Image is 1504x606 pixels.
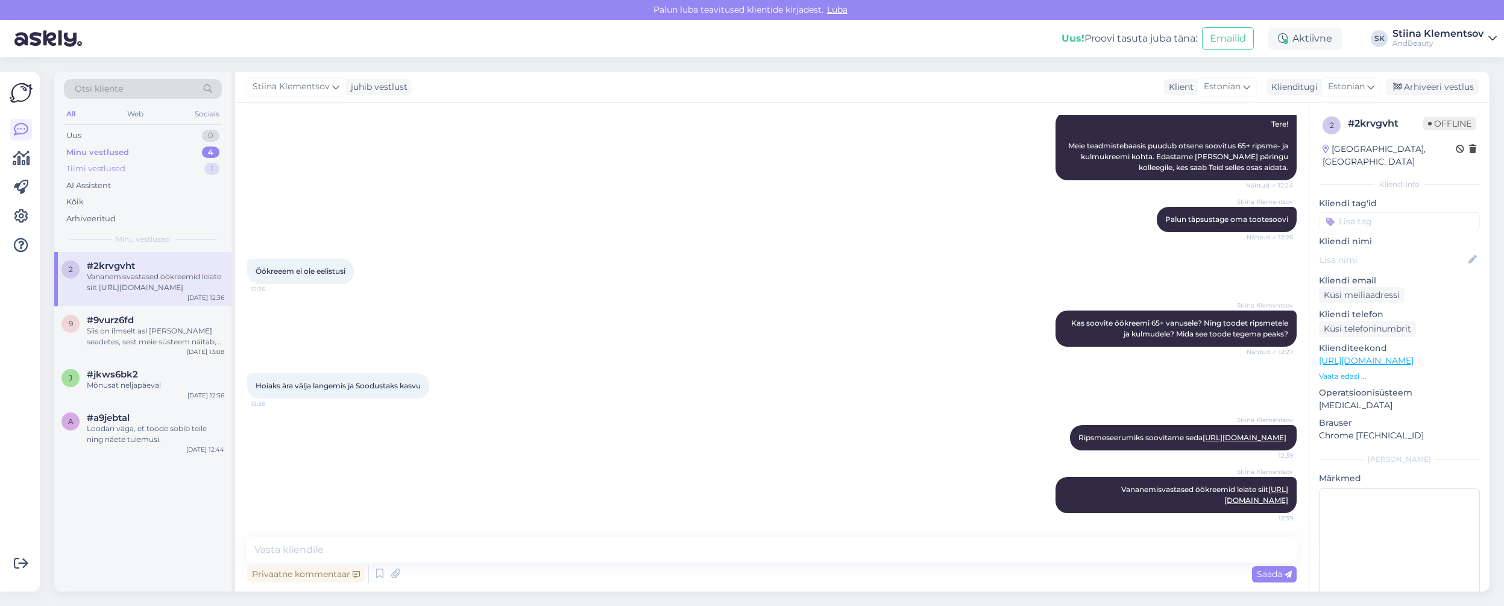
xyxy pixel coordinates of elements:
span: Otsi kliente [75,83,123,95]
a: [URL][DOMAIN_NAME] [1203,433,1286,442]
div: Siis on ilmselt asi [PERSON_NAME] seadetes, sest meie süsteem näitab, et kirjad on teile välja sa... [87,326,224,347]
div: [DATE] 12:36 [187,293,224,302]
input: Lisa tag [1319,212,1480,230]
span: Estonian [1328,80,1365,93]
div: Kliendi info [1319,179,1480,190]
div: 1 [204,163,219,175]
div: SK [1371,30,1388,47]
div: 0 [202,130,219,142]
span: Stiina Klementsov [1237,415,1293,425]
span: 12:26 [251,285,296,294]
span: 2 [69,265,73,274]
span: a [68,417,74,426]
p: Kliendi nimi [1319,235,1480,248]
div: Proovi tasuta juba täna: [1062,31,1197,46]
span: #9vurz6fd [87,315,134,326]
div: Klient [1164,81,1194,93]
span: Offline [1423,117,1476,130]
button: Emailid [1202,27,1254,50]
div: Web [125,106,146,122]
div: Aktiivne [1268,28,1342,49]
span: Ripsmeseerumiks soovitame seda [1078,433,1288,442]
p: Operatsioonisüsteem [1319,387,1480,399]
span: Minu vestlused [116,234,170,245]
p: Klienditeekond [1319,342,1480,355]
p: Kliendi telefon [1319,308,1480,321]
span: #a9jebtal [87,412,130,423]
span: #jkws6bk2 [87,369,138,380]
span: j [69,373,72,382]
div: [GEOGRAPHIC_DATA], [GEOGRAPHIC_DATA] [1323,143,1456,168]
div: Uus [66,130,81,142]
a: [URL][DOMAIN_NAME] [1319,355,1414,366]
span: Kas soovite öökreemi 65+ vanusele? Ning toodet ripsmetele ja kulmudele? Mida see toode tegema peaks? [1071,318,1290,338]
div: Tiimi vestlused [66,163,125,175]
span: 9 [69,319,73,328]
p: Märkmed [1319,472,1480,485]
p: Brauser [1319,417,1480,429]
span: Nähtud ✓ 12:27 [1247,347,1293,356]
div: [PERSON_NAME] [1319,454,1480,465]
span: Luba [823,4,851,15]
div: Stiina Klementsov [1392,29,1484,39]
b: Uus! [1062,33,1084,44]
div: Arhiveeritud [66,213,116,225]
div: Privaatne kommentaar [247,566,365,582]
div: juhib vestlust [346,81,407,93]
span: Öökreeem ei ole eelistusi [256,267,345,276]
span: Stiina Klementsov [1237,467,1293,476]
div: Kõik [66,196,84,208]
p: [MEDICAL_DATA] [1319,399,1480,412]
p: Kliendi tag'id [1319,197,1480,210]
span: 12:36 [251,399,296,408]
div: Küsi meiliaadressi [1319,287,1405,303]
input: Lisa nimi [1320,253,1466,267]
div: 4 [202,147,219,159]
div: AI Assistent [66,180,111,192]
div: [DATE] 13:08 [187,347,224,356]
p: Chrome [TECHNICAL_ID] [1319,429,1480,442]
span: Stiina Klementsov [253,80,330,93]
img: Askly Logo [10,81,33,104]
span: Nähtud ✓ 12:24 [1246,181,1293,190]
span: #2krvgvht [87,260,135,271]
div: Arhiveeri vestlus [1386,79,1479,95]
a: Stiina KlementsovAndBeauty [1392,29,1497,48]
div: AndBeauty [1392,39,1484,48]
span: Hoiaks ära välja langemis ja Soodustaks kasvu [256,381,421,390]
span: Stiina Klementsov [1237,197,1293,206]
p: Vaata edasi ... [1319,371,1480,382]
span: 12:39 [1248,514,1293,523]
span: 12:39 [1248,451,1293,460]
div: [DATE] 12:44 [186,445,224,454]
div: Loodan väga, et toode sobib teile ning näete tulemusi. [87,423,224,445]
div: All [64,106,78,122]
div: Socials [192,106,222,122]
span: Palun täpsustage oma tootesoovi [1165,215,1288,224]
span: Estonian [1204,80,1241,93]
div: Minu vestlused [66,147,129,159]
p: Kliendi email [1319,274,1480,287]
span: 2 [1330,121,1334,130]
div: [DATE] 12:56 [187,391,224,400]
div: Mõnusat neljapäeva! [87,380,224,391]
div: Vananemisvastased öökreemid leiate siit [URL][DOMAIN_NAME] [87,271,224,293]
div: Küsi telefoninumbrit [1319,321,1416,337]
span: Saada [1257,569,1292,579]
span: Vananemisvastased öökreemid leiate siit [1121,485,1288,505]
div: Klienditugi [1266,81,1318,93]
div: # 2krvgvht [1348,116,1423,131]
span: Nähtud ✓ 12:26 [1247,233,1293,242]
span: Stiina Klementsov [1237,301,1293,310]
span: Tere! Meie teadmistebaasis puudub otsene soovitus 65+ ripsme- ja kulmukreemi kohta. Edastame [PER... [1068,119,1290,172]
